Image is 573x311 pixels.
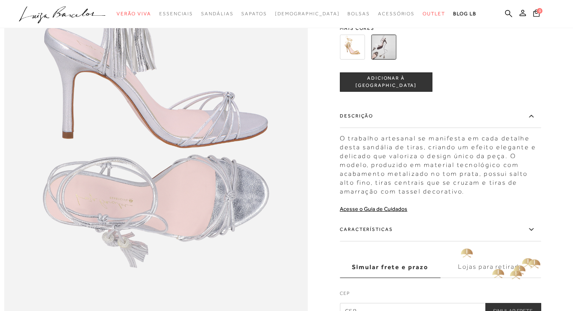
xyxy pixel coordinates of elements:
[340,205,407,212] a: Acesse o Guia de Cuidados
[378,11,415,16] span: Acessórios
[347,6,370,21] a: categoryNavScreenReaderText
[159,11,193,16] span: Essenciais
[241,11,267,16] span: Sapatos
[201,11,233,16] span: Sandálias
[340,75,432,89] span: ADICIONAR À [GEOGRAPHIC_DATA]
[423,11,445,16] span: Outlet
[340,34,365,59] img: SANDÁLIA DE SALTO ALTO EM METALIZADO OURO COM TIRAS
[275,11,340,16] span: [DEMOGRAPHIC_DATA]
[340,218,541,241] label: Características
[340,289,541,301] label: CEP
[453,11,476,16] span: BLOG LB
[340,256,440,278] label: Simular frete e prazo
[241,6,267,21] a: categoryNavScreenReaderText
[117,11,151,16] span: Verão Viva
[371,34,396,59] img: SANDÁLIA DE SALTO ALTO EM METALIZADO PRATA COM TIRAS
[340,104,541,128] label: Descrição
[340,130,541,196] div: O trabalho artesanal se manifesta em cada detalhe desta sandália de tiras, criando um efeito eleg...
[201,6,233,21] a: categoryNavScreenReaderText
[340,72,432,91] button: ADICIONAR À [GEOGRAPHIC_DATA]
[275,6,340,21] a: noSubCategoriesText
[453,6,476,21] a: BLOG LB
[423,6,445,21] a: categoryNavScreenReaderText
[340,25,541,30] span: Mais cores
[531,9,542,20] button: 0
[440,256,541,278] label: Lojas para retirada
[347,11,370,16] span: Bolsas
[537,8,542,14] span: 0
[117,6,151,21] a: categoryNavScreenReaderText
[378,6,415,21] a: categoryNavScreenReaderText
[159,6,193,21] a: categoryNavScreenReaderText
